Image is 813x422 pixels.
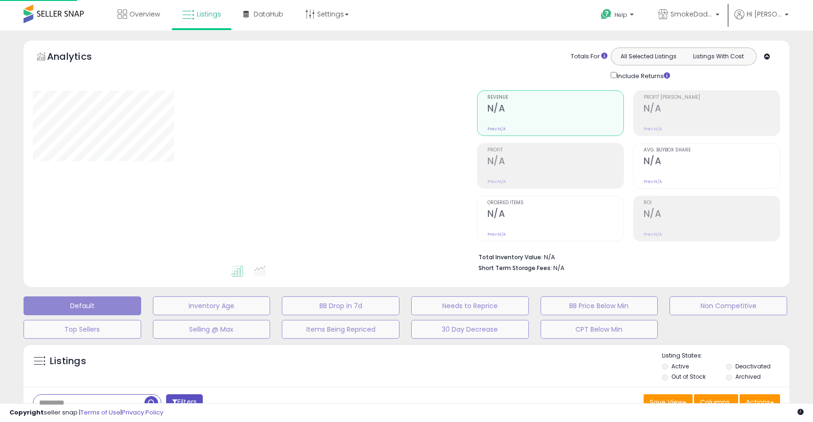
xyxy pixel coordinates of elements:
[487,231,506,237] small: Prev: N/A
[478,264,552,272] b: Short Term Storage Fees:
[614,50,684,63] button: All Selected Listings
[593,1,643,31] a: Help
[644,231,662,237] small: Prev: N/A
[747,9,782,19] span: Hi [PERSON_NAME]
[47,50,110,65] h5: Analytics
[604,70,681,81] div: Include Returns
[644,208,780,221] h2: N/A
[254,9,283,19] span: DataHub
[644,156,780,168] h2: N/A
[487,156,623,168] h2: N/A
[600,8,612,20] i: Get Help
[24,296,141,315] button: Default
[644,200,780,206] span: ROI
[670,296,787,315] button: Non Competitive
[541,320,658,339] button: CPT Below Min
[487,95,623,100] span: Revenue
[644,179,662,184] small: Prev: N/A
[541,296,658,315] button: BB Price Below Min
[683,50,753,63] button: Listings With Cost
[153,320,271,339] button: Selling @ Max
[487,148,623,153] span: Profit
[24,320,141,339] button: Top Sellers
[478,251,773,262] li: N/A
[553,263,565,272] span: N/A
[153,296,271,315] button: Inventory Age
[411,296,529,315] button: Needs to Reprice
[9,408,44,417] strong: Copyright
[282,296,399,315] button: BB Drop in 7d
[478,253,542,261] b: Total Inventory Value:
[644,103,780,116] h2: N/A
[644,95,780,100] span: Profit [PERSON_NAME]
[282,320,399,339] button: Items Being Repriced
[644,148,780,153] span: Avg. Buybox Share
[487,208,623,221] h2: N/A
[129,9,160,19] span: Overview
[411,320,529,339] button: 30 Day Decrease
[487,103,623,116] h2: N/A
[670,9,713,19] span: SmokeDaddy LLC
[734,9,789,31] a: Hi [PERSON_NAME]
[487,179,506,184] small: Prev: N/A
[614,11,627,19] span: Help
[487,126,506,132] small: Prev: N/A
[487,200,623,206] span: Ordered Items
[197,9,221,19] span: Listings
[9,408,163,417] div: seller snap | |
[571,52,607,61] div: Totals For
[644,126,662,132] small: Prev: N/A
